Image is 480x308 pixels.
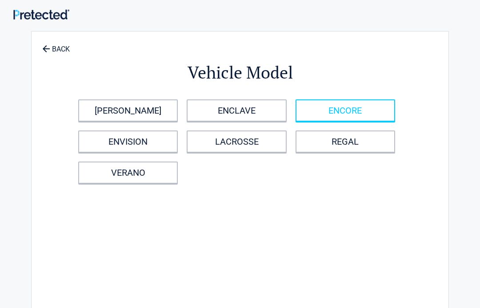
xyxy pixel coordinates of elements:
a: ENCLAVE [187,99,286,122]
a: [PERSON_NAME] [78,99,178,122]
a: BACK [40,37,72,53]
a: ENVISION [78,130,178,153]
a: REGAL [296,130,395,153]
a: ENCORE [296,99,395,122]
h2: Vehicle Model [80,61,400,84]
img: Main Logo [13,9,69,20]
a: LACROSSE [187,130,286,153]
a: VERANO [78,162,178,184]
